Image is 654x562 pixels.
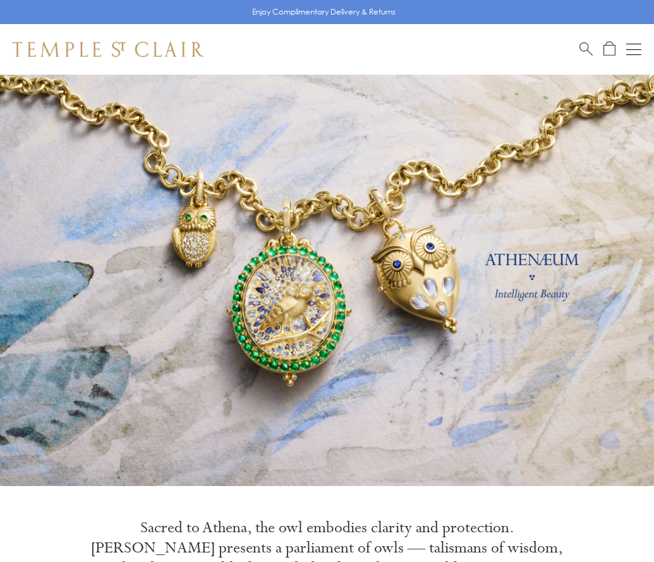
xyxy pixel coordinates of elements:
a: Search [579,41,593,57]
button: Open navigation [626,42,641,57]
a: Open Shopping Bag [603,41,615,57]
img: Temple St. Clair [13,42,203,57]
p: Enjoy Complimentary Delivery & Returns [252,6,396,18]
